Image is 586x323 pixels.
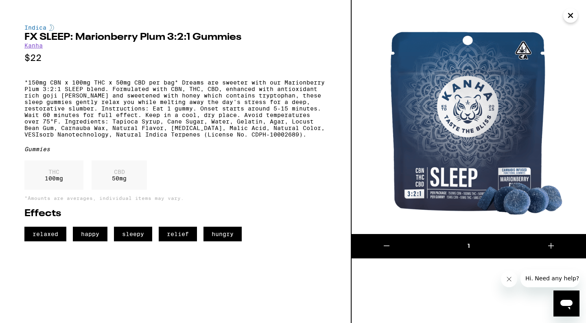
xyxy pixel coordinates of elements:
p: $22 [24,53,326,63]
img: indicaColor.svg [49,24,54,31]
p: *150mg CBN x 100mg THC x 50mg CBD per bag* Dreams are sweeter with our Marionberry Plum 3:2:1 SLE... [24,79,326,138]
div: 50 mg [92,160,147,190]
span: sleepy [114,227,152,241]
p: CBD [112,169,127,175]
div: 100 mg [24,160,83,190]
iframe: Message from company [520,269,579,287]
div: Indica [24,24,326,31]
iframe: Button to launch messaging window [553,290,579,316]
span: relief [159,227,197,241]
a: Kanha [24,42,43,49]
iframe: Close message [501,271,517,287]
h2: FX SLEEP: Marionberry Plum 3:2:1 Gummies [24,33,326,42]
h2: Effects [24,209,326,219]
button: Close [563,8,578,23]
div: Gummies [24,146,326,152]
span: relaxed [24,227,66,241]
p: *Amounts are averages, individual items may vary. [24,195,326,201]
span: happy [73,227,107,241]
div: 1 [422,242,516,250]
span: hungry [203,227,242,241]
p: THC [45,169,63,175]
